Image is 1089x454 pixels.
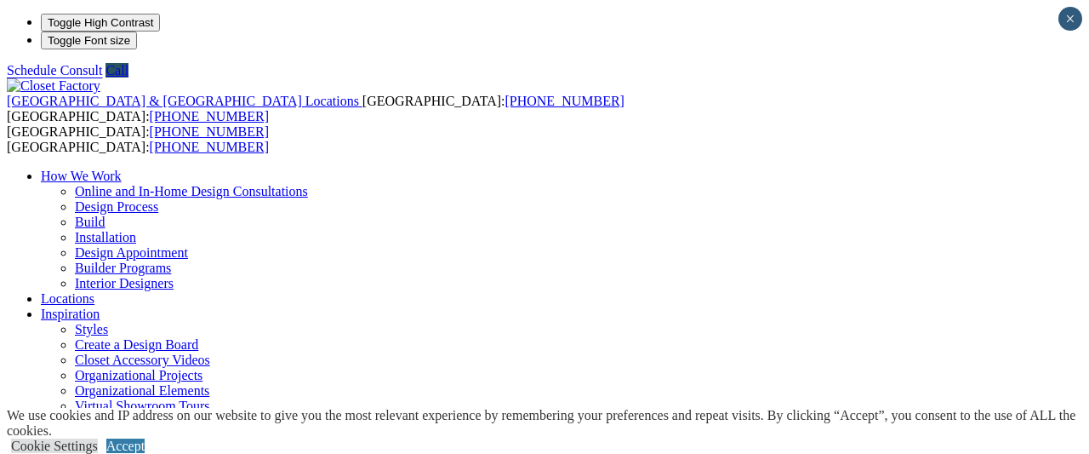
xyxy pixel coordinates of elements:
div: We use cookies and IP address on our website to give you the most relevant experience by remember... [7,408,1089,439]
a: Design Appointment [75,245,188,260]
a: How We Work [41,169,122,183]
span: [GEOGRAPHIC_DATA]: [GEOGRAPHIC_DATA]: [7,124,269,154]
a: [PHONE_NUMBER] [150,140,269,154]
a: Interior Designers [75,276,174,290]
a: Inspiration [41,307,100,321]
a: Virtual Showroom Tours [75,399,210,413]
a: [GEOGRAPHIC_DATA] & [GEOGRAPHIC_DATA] Locations [7,94,362,108]
a: Build [75,215,105,229]
a: Builder Programs [75,261,171,275]
a: Cookie Settings [11,439,98,453]
button: Toggle High Contrast [41,14,160,32]
a: Create a Design Board [75,337,198,352]
a: Design Process [75,199,158,214]
span: Toggle High Contrast [48,16,153,29]
a: Organizational Elements [75,383,209,398]
a: Locations [41,291,94,306]
a: Organizational Projects [75,368,202,382]
button: Close [1058,7,1082,31]
a: Online and In-Home Design Consultations [75,184,308,198]
a: Installation [75,230,136,244]
a: [PHONE_NUMBER] [150,124,269,139]
a: Schedule Consult [7,63,102,78]
a: Styles [75,322,108,336]
a: Accept [106,439,145,453]
button: Toggle Font size [41,32,137,49]
span: [GEOGRAPHIC_DATA]: [GEOGRAPHIC_DATA]: [7,94,624,124]
img: Closet Factory [7,78,100,94]
span: Toggle Font size [48,34,130,47]
span: [GEOGRAPHIC_DATA] & [GEOGRAPHIC_DATA] Locations [7,94,359,108]
a: Call [105,63,128,78]
a: Closet Accessory Videos [75,353,210,367]
a: [PHONE_NUMBER] [150,109,269,124]
a: [PHONE_NUMBER] [505,94,624,108]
